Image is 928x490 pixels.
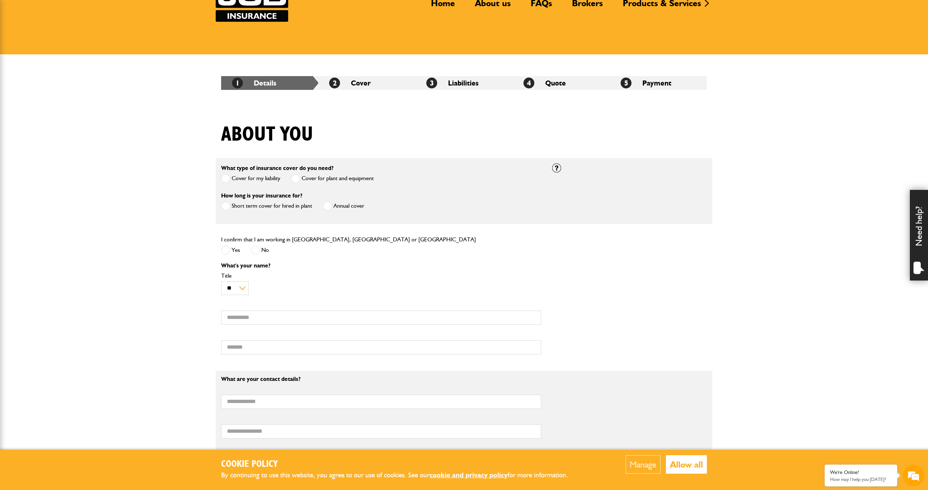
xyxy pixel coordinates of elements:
p: What are your contact details? [221,376,541,382]
button: Manage [626,455,660,474]
button: Allow all [666,455,707,474]
span: 1 [232,78,243,88]
label: Annual cover [323,202,364,211]
span: 4 [523,78,534,88]
p: By continuing to use this website, you agree to our use of cookies. See our for more information. [221,470,580,481]
li: Details [221,76,318,90]
h2: Cookie Policy [221,459,580,470]
p: How may I help you today? [830,477,892,482]
h1: About you [221,122,313,147]
li: Payment [610,76,707,90]
li: Liabilities [415,76,513,90]
label: Cover for my liability [221,174,280,183]
span: 5 [621,78,631,88]
label: No [251,246,269,255]
span: 2 [329,78,340,88]
span: 3 [426,78,437,88]
p: What's your name? [221,263,541,269]
a: cookie and privacy policy [430,471,507,479]
div: We're Online! [830,469,892,476]
label: How long is your insurance for? [221,193,302,199]
label: Short term cover for hired in plant [221,202,312,211]
li: Quote [513,76,610,90]
label: Title [221,273,541,279]
label: I confirm that I am working in [GEOGRAPHIC_DATA], [GEOGRAPHIC_DATA] or [GEOGRAPHIC_DATA] [221,237,476,242]
div: Need help? [910,190,928,281]
label: Yes [221,246,240,255]
li: Cover [318,76,415,90]
label: What type of insurance cover do you need? [221,165,333,171]
label: Cover for plant and equipment [291,174,374,183]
